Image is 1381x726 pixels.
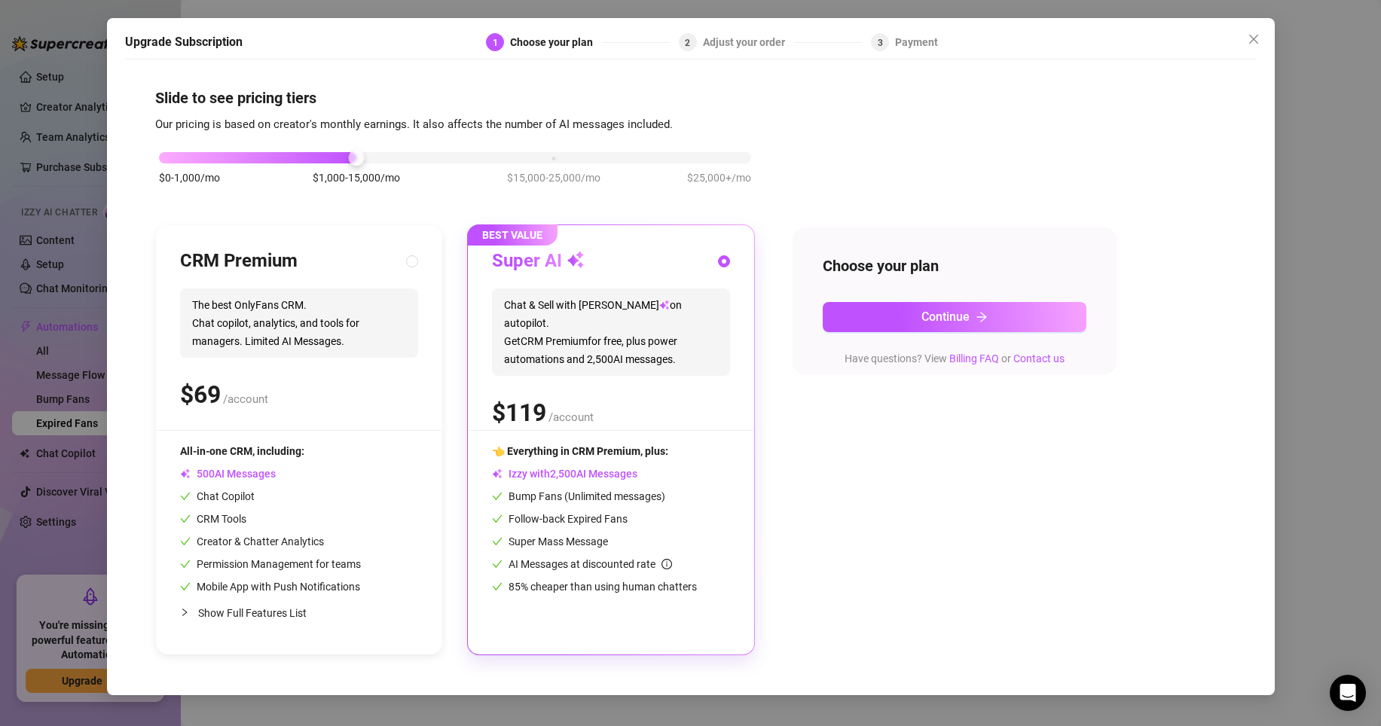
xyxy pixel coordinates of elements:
span: $0-1,000/mo [159,169,220,186]
span: Mobile App with Push Notifications [180,581,360,593]
span: 3 [877,38,882,48]
span: Permission Management for teams [180,558,361,570]
span: Continue [921,310,970,324]
button: Continuearrow-right [823,302,1086,332]
button: Close [1242,27,1266,51]
div: Show Full Features List [180,595,418,630]
span: 85% cheaper than using human chatters [492,581,697,593]
span: AI Messages [180,468,276,480]
span: $ [180,380,221,409]
span: AI Messages at discounted rate [509,558,672,570]
span: check [180,491,191,502]
span: The best OnlyFans CRM. Chat copilot, analytics, and tools for managers. Limited AI Messages. [180,288,418,358]
span: check [180,536,191,547]
span: /account [548,410,594,424]
span: check [492,514,503,524]
span: Creator & Chatter Analytics [180,535,324,548]
span: check [180,581,191,592]
span: $15,000-25,000/mo [507,169,600,186]
span: check [492,491,503,502]
div: Choose your plan [510,33,602,51]
span: CRM Tools [180,513,246,525]
div: Open Intercom Messenger [1330,675,1366,711]
span: All-in-one CRM, including: [180,445,304,457]
span: 1 [492,38,497,48]
div: Payment [895,33,938,51]
span: check [492,559,503,569]
span: Close [1242,33,1266,45]
span: check [180,514,191,524]
span: $ [492,398,546,427]
span: Bump Fans (Unlimited messages) [492,490,665,502]
span: arrow-right [976,311,988,323]
span: 2 [685,38,690,48]
span: Chat Copilot [180,490,255,502]
span: collapsed [180,608,189,617]
h5: Upgrade Subscription [125,33,243,51]
h4: Choose your plan [823,255,1086,276]
span: BEST VALUE [467,224,558,246]
span: $1,000-15,000/mo [312,169,399,186]
a: Billing FAQ [949,352,999,365]
span: close [1248,33,1260,45]
span: Our pricing is based on creator's monthly earnings. It also affects the number of AI messages inc... [155,117,673,131]
span: Have questions? View or [845,352,1065,365]
span: Izzy with AI Messages [492,468,637,480]
span: 👈 Everything in CRM Premium, plus: [492,445,668,457]
span: info-circle [661,559,672,569]
span: check [492,581,503,592]
span: check [180,559,191,569]
span: Show Full Features List [198,607,307,619]
span: /account [223,392,268,406]
h4: Slide to see pricing tiers [155,87,1227,108]
h3: Super AI [492,249,585,273]
span: Chat & Sell with [PERSON_NAME] on autopilot. Get CRM Premium for free, plus power automations and... [492,288,730,376]
a: Contact us [1013,352,1065,365]
span: check [492,536,503,547]
span: Follow-back Expired Fans [492,513,628,525]
div: Adjust your order [702,33,793,51]
h3: CRM Premium [180,249,298,273]
span: Super Mass Message [492,535,608,548]
span: $25,000+/mo [687,169,751,186]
